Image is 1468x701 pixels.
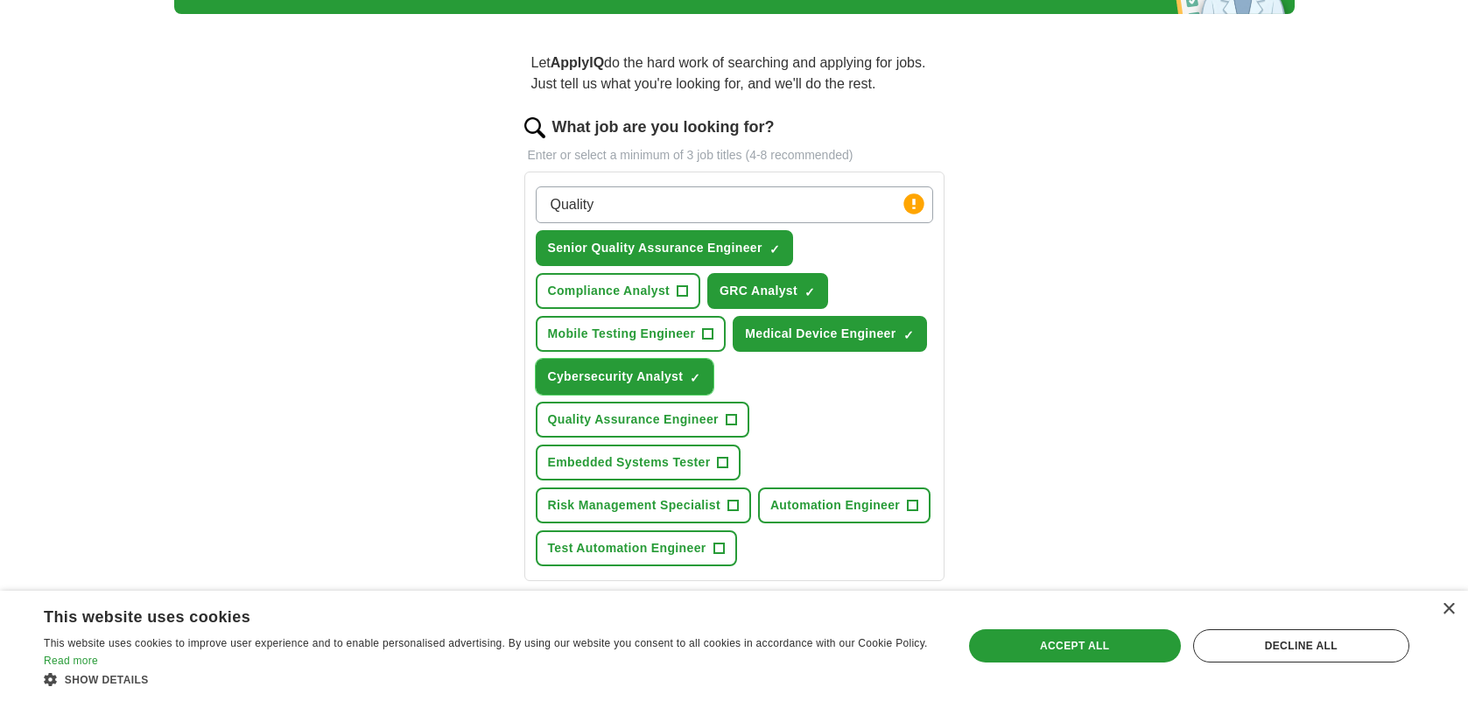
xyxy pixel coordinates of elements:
label: What job are you looking for? [552,116,775,139]
span: GRC Analyst [720,282,797,300]
strong: ApplyIQ [551,55,604,70]
a: Read more, opens a new window [44,655,98,667]
div: Close [1442,603,1455,616]
button: Test Automation Engineer [536,530,737,566]
span: ✓ [769,242,780,256]
p: Enter or select a minimum of 3 job titles (4-8 recommended) [524,146,945,165]
div: Accept all [969,629,1181,662]
button: GRC Analyst✓ [707,273,828,309]
button: Medical Device Engineer✓ [733,316,926,352]
button: Embedded Systems Tester [536,445,741,480]
button: Risk Management Specialist [536,487,751,523]
button: Quality Assurance Engineer [536,402,749,438]
img: search.png [524,117,545,138]
span: This website uses cookies to improve user experience and to enable personalised advertising. By u... [44,637,928,649]
span: Mobile Testing Engineer [548,325,696,343]
span: Risk Management Specialist [548,496,720,515]
button: Mobile Testing Engineer [536,316,727,352]
div: Show details [44,670,936,688]
span: ✓ [690,371,700,385]
span: Automation Engineer [770,496,900,515]
span: ✓ [804,285,815,299]
p: Let do the hard work of searching and applying for jobs. Just tell us what you're looking for, an... [524,46,945,102]
span: Compliance Analyst [548,282,671,300]
button: Automation Engineer [758,487,931,523]
span: Embedded Systems Tester [548,453,711,472]
div: Decline all [1193,629,1409,662]
span: ✓ [903,328,914,342]
button: Cybersecurity Analyst✓ [536,359,714,395]
span: Cybersecurity Analyst [548,368,684,386]
span: Test Automation Engineer [548,539,706,557]
button: Senior Quality Assurance Engineer✓ [536,230,793,266]
button: Compliance Analyst [536,273,701,309]
span: Quality Assurance Engineer [548,410,719,429]
span: Show details [65,674,149,686]
span: Medical Device Engineer [745,325,896,343]
div: This website uses cookies [44,601,892,627]
input: Type a job title and press enter [536,186,933,223]
span: Senior Quality Assurance Engineer [548,239,762,257]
